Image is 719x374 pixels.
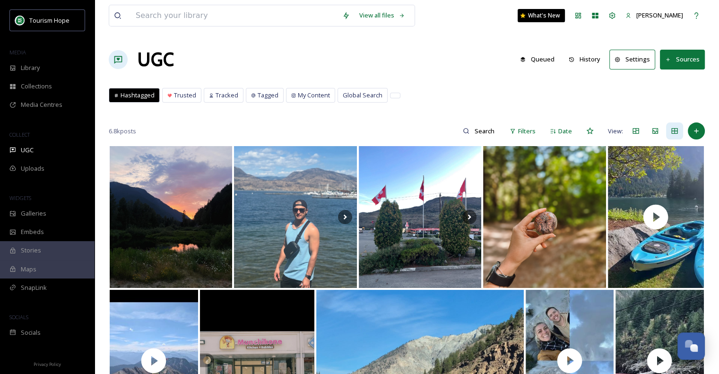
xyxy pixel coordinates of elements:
[518,9,565,22] a: What's New
[21,246,41,255] span: Stories
[216,91,238,100] span: Tracked
[34,361,61,367] span: Privacy Policy
[9,313,28,321] span: SOCIALS
[515,50,564,69] a: Queued
[343,91,382,100] span: Global Search
[359,146,481,288] img: Tag 3 - Fahrt von #vancouver nach #cachecreek - dirch den Canyon - Halt bei #hellsgate und jetzt ...
[21,100,62,109] span: Media Centres
[29,16,69,25] span: Tourism Hope
[234,146,357,288] img: Some Good Moments from BC Trip . #kelowna #kelownabc #bc #bcvancouver #hopebc #vancouver #vancouv...
[298,91,330,100] span: My Content
[131,5,338,26] input: Search your library
[677,332,705,360] button: Open Chat
[109,127,136,136] span: 6.8k posts
[174,91,196,100] span: Trusted
[564,50,610,69] a: History
[21,227,44,236] span: Embeds
[518,127,536,136] span: Filters
[621,6,688,25] a: [PERSON_NAME]
[483,146,606,288] img: Blooming in Thacker Park 🌸 Background by my 3.5-year-old niece, flower by me. A true family colla...
[21,328,41,337] span: Socials
[9,131,30,138] span: COLLECT
[515,50,559,69] button: Queued
[355,6,410,25] a: View all files
[21,164,44,173] span: Uploads
[258,91,278,100] span: Tagged
[558,127,572,136] span: Date
[21,146,34,155] span: UGC
[660,50,705,69] button: Sources
[121,91,155,100] span: Hashtagged
[564,50,605,69] button: History
[609,50,660,69] a: Settings
[15,16,25,25] img: logo.png
[21,283,47,292] span: SnapLink
[469,122,500,140] input: Search
[9,49,26,56] span: MEDIA
[137,45,174,74] a: UGC
[608,127,623,136] span: View:
[9,194,31,201] span: WIDGETS
[21,209,46,218] span: Galleries
[636,11,683,19] span: [PERSON_NAME]
[608,146,704,288] img: thumbnail
[34,358,61,369] a: Privacy Policy
[21,265,36,274] span: Maps
[609,50,655,69] button: Settings
[21,63,40,72] span: Library
[21,82,52,91] span: Collections
[110,146,232,288] img: Summer nights never get old #sunshinevalleybc #sunshinevalley #airbnb #airbnbbc #hopebc #exploreb...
